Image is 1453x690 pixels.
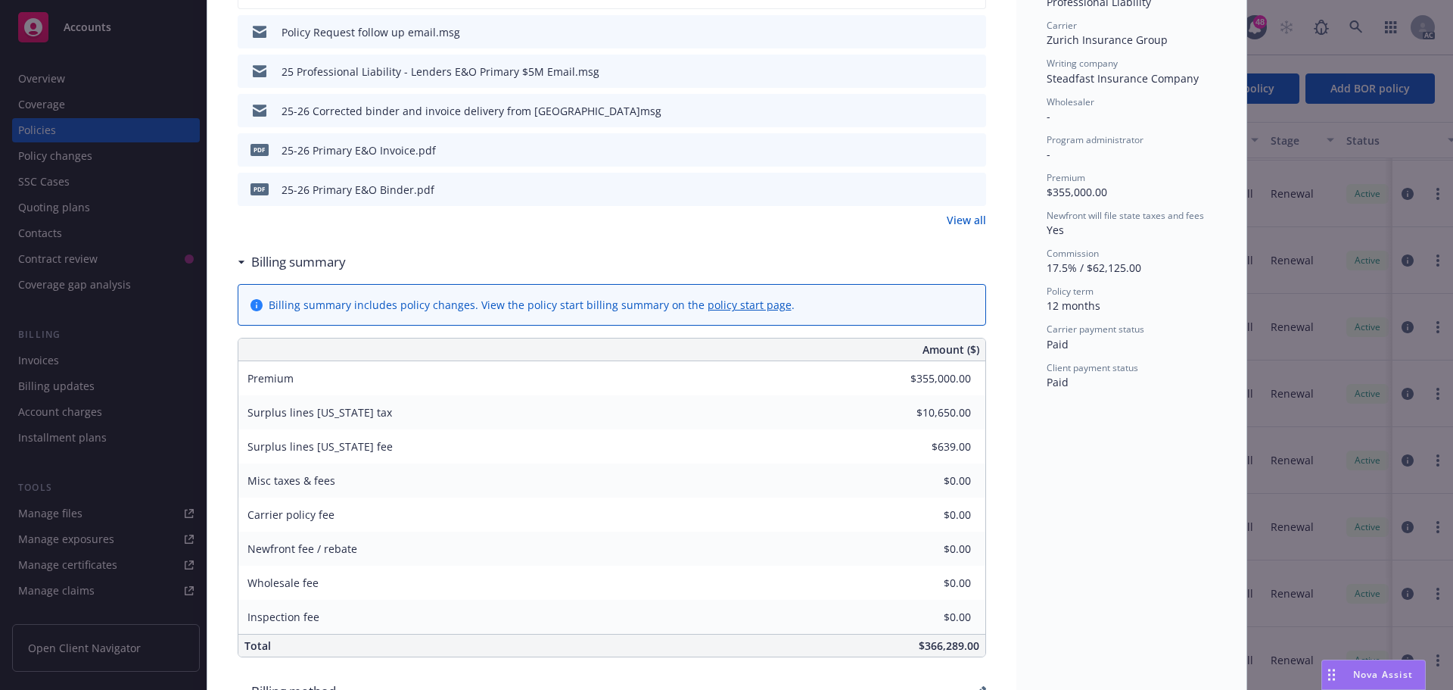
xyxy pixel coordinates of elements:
span: Amount ($) [923,342,979,357]
h3: Billing summary [251,252,346,272]
span: Inspection fee [247,610,319,624]
span: Newfront will file state taxes and fees [1047,209,1204,222]
input: 0.00 [882,367,980,390]
div: Billing summary includes policy changes. View the policy start billing summary on the . [269,297,795,313]
button: preview file [966,182,980,198]
span: Wholesale fee [247,576,319,590]
span: Yes [1047,223,1064,237]
button: download file [942,24,954,40]
div: 25-26 Primary E&O Invoice.pdf [282,142,436,158]
input: 0.00 [882,401,980,424]
button: download file [942,64,954,80]
span: Paid [1047,375,1069,389]
span: - [1047,109,1050,123]
span: Steadfast Insurance Company [1047,71,1199,86]
span: Program administrator [1047,133,1143,146]
div: 25-26 Primary E&O Binder.pdf [282,182,434,198]
span: Premium [247,371,294,386]
div: Drag to move [1322,660,1341,689]
div: Billing summary [238,252,346,272]
span: Client payment status [1047,361,1138,374]
button: preview file [966,24,980,40]
button: preview file [966,103,980,119]
button: download file [942,142,954,158]
span: $366,289.00 [919,638,979,653]
a: policy start page [708,298,792,312]
input: 0.00 [882,436,980,458]
span: Newfront fee / rebate [247,542,357,556]
span: - [1047,147,1050,161]
button: download file [942,182,954,198]
span: Carrier [1047,19,1077,32]
input: 0.00 [882,504,980,526]
span: Commission [1047,247,1099,260]
div: Policy Request follow up email.msg [282,24,460,40]
button: preview file [966,64,980,80]
span: pdf [250,183,269,195]
button: Nova Assist [1321,660,1426,690]
span: Carrier policy fee [247,507,334,522]
span: Policy term [1047,285,1094,298]
input: 0.00 [882,538,980,560]
span: Surplus lines [US_STATE] fee [247,439,393,454]
button: preview file [966,142,980,158]
span: Zurich Insurance Group [1047,33,1168,47]
span: pdf [250,144,269,155]
span: Carrier payment status [1047,323,1144,336]
div: 25 Professional Liability - Lenders E&O Primary $5M Email.msg [282,64,599,80]
span: Wholesaler [1047,95,1094,108]
input: 0.00 [882,470,980,492]
a: View all [947,212,986,228]
div: 25-26 Corrected binder and invoice delivery from [GEOGRAPHIC_DATA]msg [282,103,661,119]
span: 17.5% / $62,125.00 [1047,261,1141,275]
span: Premium [1047,171,1085,184]
span: Misc taxes & fees [247,473,335,488]
span: Nova Assist [1353,668,1413,681]
span: Writing company [1047,57,1118,70]
input: 0.00 [882,572,980,595]
input: 0.00 [882,606,980,629]
span: Surplus lines [US_STATE] tax [247,405,392,420]
span: Paid [1047,337,1069,351]
span: $355,000.00 [1047,185,1107,199]
span: Total [244,638,271,653]
button: download file [942,103,954,119]
span: 12 months [1047,298,1100,313]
